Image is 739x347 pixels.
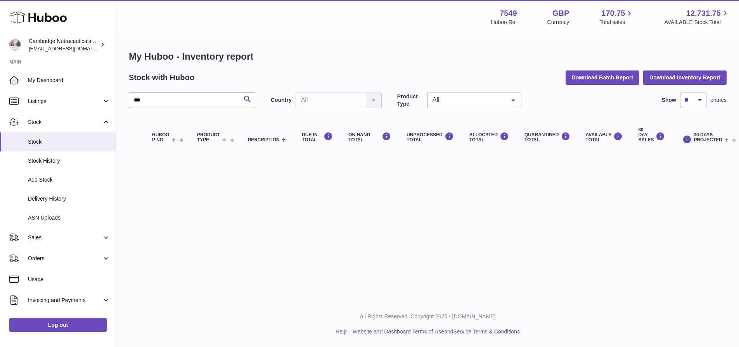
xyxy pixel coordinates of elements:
[397,93,423,108] label: Product Type
[710,96,727,104] span: entries
[643,70,727,84] button: Download Inventory Report
[197,132,220,143] span: Product Type
[469,132,509,143] div: ALLOCATED Total
[28,77,110,84] span: My Dashboard
[248,137,280,143] span: Description
[566,70,640,84] button: Download Batch Report
[28,276,110,283] span: Usage
[348,132,391,143] div: ON HAND Total
[28,214,110,222] span: ASN Uploads
[28,119,102,126] span: Stock
[28,195,110,203] span: Delivery History
[601,8,625,19] span: 170.75
[353,328,444,335] a: Website and Dashboard Terms of Use
[9,318,107,332] a: Log out
[599,8,634,26] a: 170.75 Total sales
[123,313,733,320] p: All Rights Reserved. Copyright 2025 - [DOMAIN_NAME]
[431,96,505,104] span: All
[686,8,721,19] span: 12,731.75
[491,19,517,26] div: Huboo Ref
[524,132,570,143] div: QUARANTINED Total
[28,234,102,241] span: Sales
[28,255,102,262] span: Orders
[664,19,730,26] span: AVAILABLE Stock Total
[129,50,727,63] h1: My Huboo - Inventory report
[694,132,722,143] span: 30 DAYS PROJECTED
[28,98,102,105] span: Listings
[28,297,102,304] span: Invoicing and Payments
[152,132,170,143] span: Huboo P no
[547,19,569,26] div: Currency
[350,328,520,335] li: and
[271,96,292,104] label: Country
[662,96,676,104] label: Show
[638,127,665,143] div: 30 DAY SALES
[586,132,623,143] div: AVAILABLE Total
[599,19,634,26] span: Total sales
[552,8,569,19] strong: GBP
[28,176,110,184] span: Add Stock
[28,138,110,146] span: Stock
[29,45,114,52] span: [EMAIL_ADDRESS][DOMAIN_NAME]
[29,38,99,52] div: Cambridge Nutraceuticals Ltd
[407,132,454,143] div: UNPROCESSED Total
[302,132,333,143] div: DUE IN TOTAL
[9,39,21,51] img: qvc@camnutra.com
[664,8,730,26] a: 12,731.75 AVAILABLE Stock Total
[129,72,194,83] h2: Stock with Huboo
[453,328,520,335] a: Service Terms & Conditions
[336,328,347,335] a: Help
[500,8,517,19] strong: 7549
[28,157,110,165] span: Stock History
